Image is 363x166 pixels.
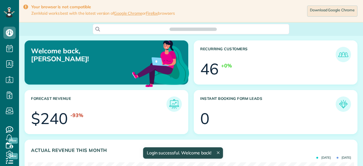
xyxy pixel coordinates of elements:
[200,47,336,62] h3: Recurring Customers
[337,48,349,61] img: icon_recurring_customers-cf858462ba22bcd05b5a5880d41d6543d210077de5bb9ebc9590e49fd87d84ed.png
[114,11,142,16] a: Google Chrome
[31,4,175,9] strong: Your browser is not compatible
[337,156,351,159] span: [DATE]
[31,11,175,16] span: ZenMaid works best with the latest version of or browsers
[31,96,166,112] h3: Forecast Revenue
[307,6,357,17] a: Download Google Chrome
[176,26,210,32] span: Search ZenMaid…
[168,98,180,110] img: icon_forecast_revenue-8c13a41c7ed35a8dcfafea3cbb826a0462acb37728057bba2d056411b612bbbe.png
[146,11,158,16] a: Firefox
[31,148,351,153] h3: Actual Revenue this month
[221,62,232,69] div: +0%
[131,33,190,93] img: dashboard_welcome-42a62b7d889689a78055ac9021e634bf52bae3f8056760290aed330b23ab8690.png
[200,61,219,77] div: 46
[31,47,137,63] p: Welcome back, [PERSON_NAME]!
[70,112,83,119] div: -93%
[316,156,331,159] span: [DATE]
[337,98,349,110] img: icon_form_leads-04211a6a04a5b2264e4ee56bc0799ec3eb69b7e499cbb523a139df1d13a81ae0.png
[200,96,336,112] h3: Instant Booking Form Leads
[200,111,209,126] div: 0
[31,111,68,126] div: $240
[143,147,223,159] div: Login successful. Welcome back!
